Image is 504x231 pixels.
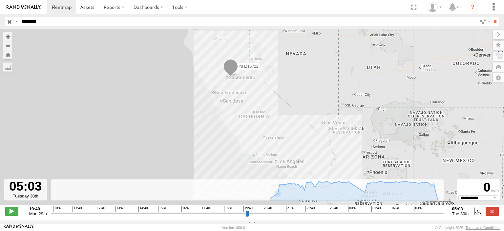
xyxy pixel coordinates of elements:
[222,226,247,230] div: Version: 308.01
[414,206,423,212] span: 03:40
[5,207,18,216] label: Play/Stop
[486,207,499,216] label: Close
[138,206,148,212] span: 14:40
[73,206,82,212] span: 11:40
[3,41,12,50] button: Zoom out
[329,206,338,212] span: 23:40
[115,206,125,212] span: 13:40
[435,226,500,230] div: © Copyright 2025 -
[181,206,191,212] span: 16:40
[158,206,167,212] span: 15:40
[305,206,315,212] span: 22:40
[468,2,478,12] i: ?
[458,180,499,195] div: 0
[4,224,34,231] a: Visit our Website
[452,211,469,216] span: Tue 30th Sep 2025
[3,50,12,59] button: Zoom Home
[7,5,41,10] img: rand-logo.svg
[425,2,444,12] div: Zulema McIntosch
[239,64,258,68] span: NHZ15722
[452,206,469,211] strong: 05:03
[286,206,295,212] span: 21:40
[224,206,233,212] span: 18:40
[391,206,400,212] span: 02:40
[466,226,500,230] a: Terms and Conditions
[263,206,272,212] span: 20:40
[3,32,12,41] button: Zoom in
[243,206,253,212] span: 19:40
[53,206,62,212] span: 10:40
[371,206,381,212] span: 01:40
[348,206,357,212] span: 00:40
[96,206,105,212] span: 12:40
[477,17,491,26] label: Search Filter Options
[14,17,19,26] label: Search Query
[29,206,47,211] strong: 10:40
[3,62,12,72] label: Measure
[493,73,504,82] label: Map Settings
[29,211,47,216] span: Mon 29th Sep 2025
[201,206,210,212] span: 17:40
